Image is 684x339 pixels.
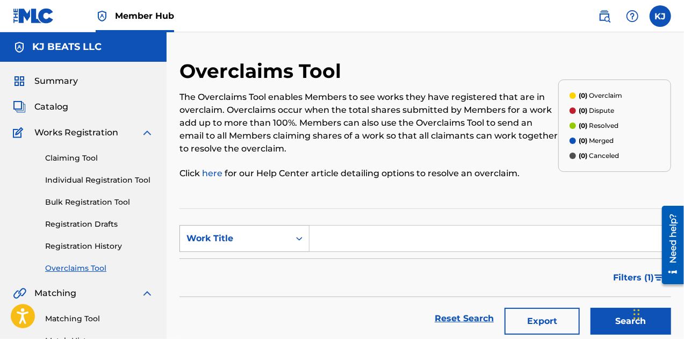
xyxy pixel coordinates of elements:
[579,91,623,100] p: Overclaim
[13,287,26,300] img: Matching
[13,75,78,88] a: SummarySummary
[622,5,643,27] div: Help
[579,106,588,114] span: (0)
[594,5,615,27] a: Public Search
[579,136,614,146] p: Merged
[13,75,26,88] img: Summary
[598,10,611,23] img: search
[34,75,78,88] span: Summary
[202,168,225,178] a: here
[654,201,684,288] iframe: Resource Center
[45,263,154,274] a: Overclaims Tool
[141,126,154,139] img: expand
[45,313,154,324] a: Matching Tool
[633,298,640,330] div: Drag
[579,121,588,129] span: (0)
[613,271,654,284] span: Filters ( 1 )
[579,136,588,145] span: (0)
[179,167,558,180] p: Click for our Help Center article detailing options to resolve an overclaim.
[579,152,588,160] span: (0)
[34,100,68,113] span: Catalog
[607,264,671,291] button: Filters (1)
[179,91,558,155] p: The Overclaims Tool enables Members to see works they have registered that are in overclaim. Over...
[650,5,671,27] div: User Menu
[13,8,54,24] img: MLC Logo
[429,307,499,330] a: Reset Search
[45,153,154,164] a: Claiming Tool
[115,10,174,22] span: Member Hub
[591,308,671,335] button: Search
[96,10,109,23] img: Top Rightsholder
[630,287,684,339] iframe: Chat Widget
[579,106,615,116] p: Dispute
[45,241,154,252] a: Registration History
[179,59,347,83] h2: Overclaims Tool
[13,100,68,113] a: CatalogCatalog
[34,287,76,300] span: Matching
[34,126,118,139] span: Works Registration
[141,287,154,300] img: expand
[45,197,154,208] a: Bulk Registration Tool
[13,100,26,113] img: Catalog
[186,232,283,245] div: Work Title
[45,219,154,230] a: Registration Drafts
[579,151,620,161] p: Canceled
[32,41,102,53] h5: KJ BEATS LLC
[505,308,580,335] button: Export
[13,41,26,54] img: Accounts
[13,126,27,139] img: Works Registration
[579,121,619,131] p: Resolved
[626,10,639,23] img: help
[45,175,154,186] a: Individual Registration Tool
[579,91,588,99] span: (0)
